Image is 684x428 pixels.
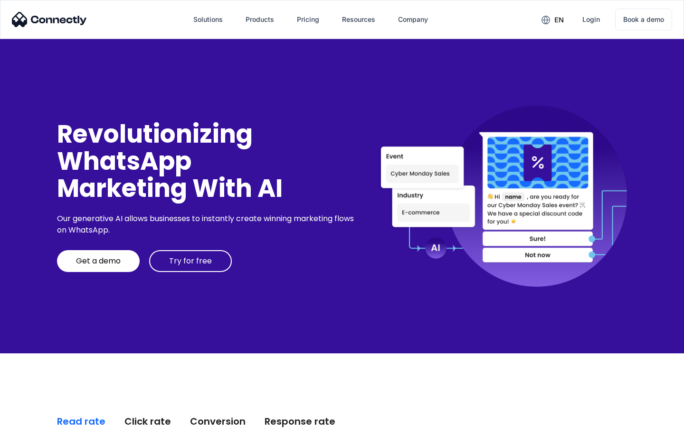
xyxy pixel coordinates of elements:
div: Resources [342,13,375,26]
a: Book a demo [615,9,672,30]
div: Revolutionizing WhatsApp Marketing With AI [57,120,357,202]
img: Connectly Logo [12,12,87,27]
div: Conversion [190,415,246,428]
div: Login [582,13,600,26]
div: Get a demo [76,256,121,266]
div: Pricing [297,13,319,26]
div: Company [398,13,428,26]
div: Read rate [57,415,105,428]
div: Response rate [265,415,335,428]
a: Login [575,8,608,31]
a: Pricing [289,8,327,31]
div: Try for free [169,256,212,266]
div: Solutions [193,13,223,26]
a: Get a demo [57,250,140,272]
div: Products [246,13,274,26]
aside: Language selected: English [9,411,57,425]
div: Click rate [124,415,171,428]
a: Try for free [149,250,232,272]
ul: Language list [19,411,57,425]
div: Our generative AI allows businesses to instantly create winning marketing flows on WhatsApp. [57,213,357,236]
div: en [554,13,564,27]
